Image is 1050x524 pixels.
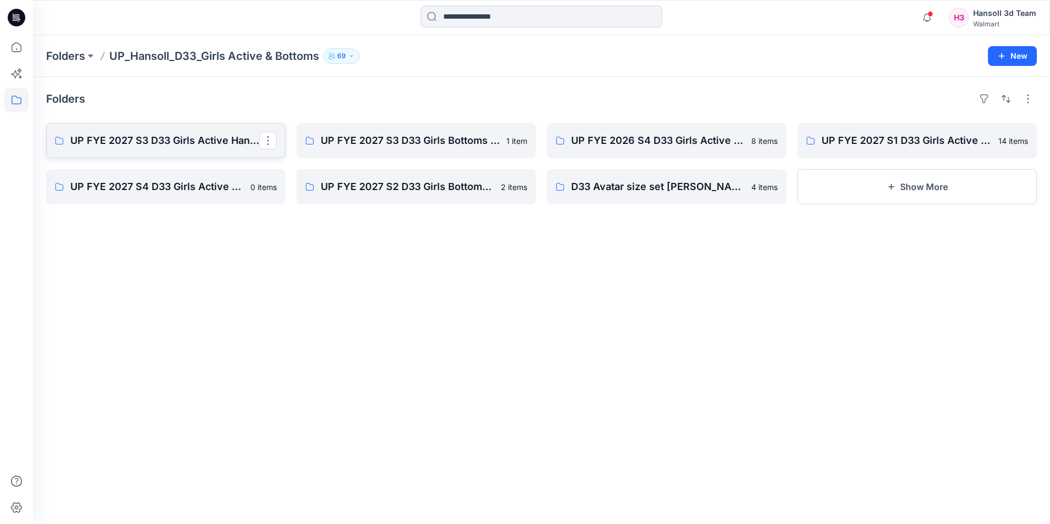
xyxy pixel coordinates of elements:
[751,135,778,147] p: 8 items
[109,48,319,64] p: UP_Hansoll_D33_Girls Active & Bottoms
[973,20,1036,28] div: Walmart
[797,123,1037,158] a: UP FYE 2027 S1 D33 Girls Active Hansoll14 items
[46,48,85,64] a: Folders
[297,123,536,158] a: UP FYE 2027 S3 D33 Girls Bottoms Hansoll1 item
[250,181,277,193] p: 0 items
[797,169,1037,204] button: Show More
[571,179,745,194] p: D33 Avatar size set [PERSON_NAME]
[321,179,494,194] p: UP FYE 2027 S2 D33 Girls Bottoms Hansoll
[46,123,286,158] a: UP FYE 2027 S3 D33 Girls Active Hansoll
[337,50,346,62] p: 69
[297,169,536,204] a: UP FYE 2027 S2 D33 Girls Bottoms Hansoll2 items
[998,135,1028,147] p: 14 items
[506,135,527,147] p: 1 item
[46,169,286,204] a: UP FYE 2027 S4 D33 Girls Active Hansoll0 items
[547,169,786,204] a: D33 Avatar size set [PERSON_NAME]4 items
[321,133,500,148] p: UP FYE 2027 S3 D33 Girls Bottoms Hansoll
[46,92,85,105] h4: Folders
[323,48,360,64] button: 69
[70,179,244,194] p: UP FYE 2027 S4 D33 Girls Active Hansoll
[501,181,527,193] p: 2 items
[571,133,745,148] p: UP FYE 2026 S4 D33 Girls Active Hansoll
[822,133,992,148] p: UP FYE 2027 S1 D33 Girls Active Hansoll
[70,133,259,148] p: UP FYE 2027 S3 D33 Girls Active Hansoll
[973,7,1036,20] div: Hansoll 3d Team
[751,181,778,193] p: 4 items
[949,8,969,27] div: H3
[547,123,786,158] a: UP FYE 2026 S4 D33 Girls Active Hansoll8 items
[988,46,1037,66] button: New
